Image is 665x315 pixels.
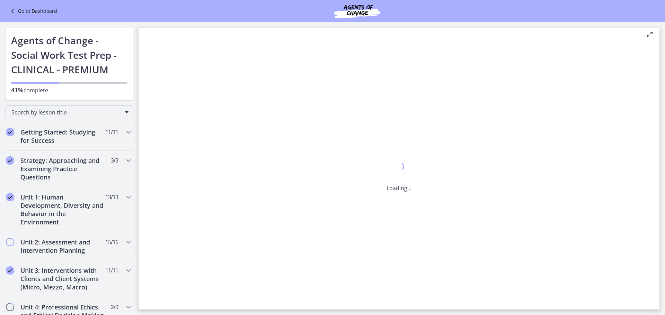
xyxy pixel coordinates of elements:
[111,303,118,311] span: 2 / 9
[111,156,118,165] span: 3 / 3
[105,128,118,136] span: 11 / 11
[20,238,105,254] h2: Unit 2: Assessment and Intervention Planning
[20,128,105,145] h2: Getting Started: Studying for Success
[105,238,118,246] span: 15 / 16
[20,266,105,291] h2: Unit 3: Interventions with Clients and Client Systems (Micro, Mezzo, Macro)
[20,193,105,226] h2: Unit 1: Human Development, Diversity and Behavior in the Environment
[11,33,127,77] h1: Agents of Change - Social Work Test Prep - CLINICAL - PREMIUM
[11,86,24,94] span: 41%
[105,266,118,275] span: 11 / 11
[11,109,122,116] span: Search by lesson title
[387,184,411,192] p: Loading...
[6,128,14,136] i: Completed
[6,266,14,275] i: Completed
[6,193,14,201] i: Completed
[8,7,57,15] a: Go to Dashboard
[20,156,105,181] h2: Strategy: Approaching and Examining Practice Questions
[6,105,133,119] div: Search by lesson title
[387,160,411,176] div: 1
[11,86,127,94] p: complete
[6,156,14,165] i: Completed
[105,193,118,201] span: 13 / 13
[316,3,399,19] img: Agents of Change Social Work Test Prep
